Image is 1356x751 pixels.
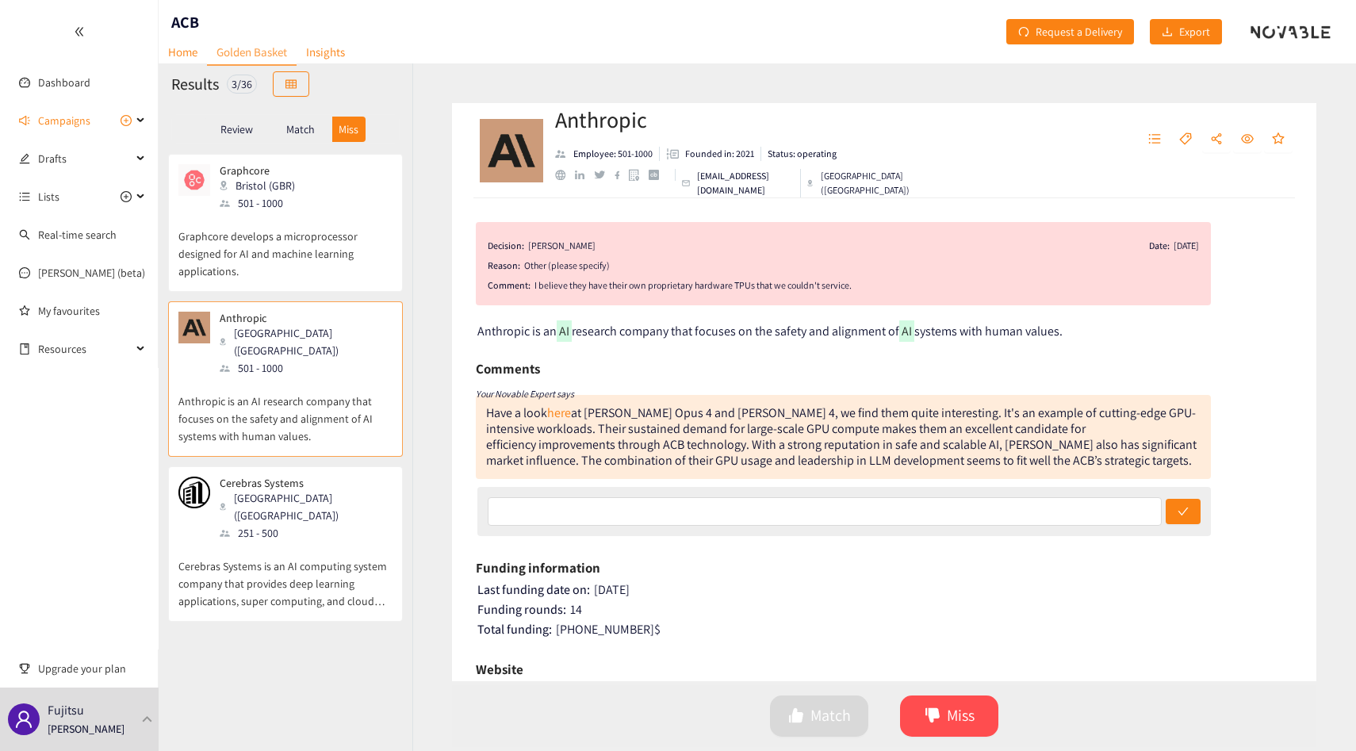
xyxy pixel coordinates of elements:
[48,720,124,738] p: [PERSON_NAME]
[220,359,391,377] div: 501 - 1000
[488,258,520,274] span: Reason:
[1202,127,1231,152] button: share-alt
[1171,127,1200,152] button: tag
[488,238,524,254] span: Decision:
[1166,499,1201,524] button: check
[477,601,566,618] span: Funding rounds:
[1036,23,1122,40] span: Request a Delivery
[1006,19,1134,44] button: redoRequest a Delivery
[1150,19,1222,44] button: downloadExport
[534,278,1199,293] div: I believe they have their own proprietary hardware TPUs that we couldn't service.
[649,170,668,180] a: crunchbase
[486,404,1197,469] div: Have a look at [PERSON_NAME] Opus 4 and [PERSON_NAME] 4, we find them quite interesting. It's an ...
[629,169,649,181] a: google maps
[1233,127,1262,152] button: eye
[761,147,837,161] li: Status
[220,477,381,489] p: Cerebras Systems
[807,169,940,197] div: [GEOGRAPHIC_DATA] ([GEOGRAPHIC_DATA])
[555,104,940,136] h2: Anthropic
[38,653,146,684] span: Upgrade your plan
[1090,580,1356,751] div: Widget de chat
[178,542,393,610] p: Cerebras Systems is an AI computing system company that provides deep learning applications, supe...
[38,105,90,136] span: Campaigns
[178,477,210,508] img: Snapshot of the company's website
[178,312,210,343] img: Snapshot of the company's website
[1162,26,1173,39] span: download
[477,581,590,598] span: Last funding date on:
[476,357,540,381] h6: Comments
[1241,132,1254,147] span: eye
[477,622,1293,638] div: [PHONE_NUMBER] $
[220,324,391,359] div: [GEOGRAPHIC_DATA] ([GEOGRAPHIC_DATA])
[914,323,1063,339] span: systems with human values.
[1018,26,1029,39] span: redo
[220,489,391,524] div: [GEOGRAPHIC_DATA] ([GEOGRAPHIC_DATA])
[38,228,117,242] a: Real-time search
[220,524,391,542] div: 251 - 500
[285,79,297,91] span: table
[297,40,354,64] a: Insights
[1140,127,1169,152] button: unordered-list
[220,164,295,177] p: Graphcore
[572,323,899,339] span: research company that focuses on the safety and alignment of
[38,295,146,327] a: My favourites
[19,153,30,164] span: edit
[286,123,315,136] p: Match
[788,707,804,726] span: like
[1264,127,1293,152] button: star
[38,266,145,280] a: [PERSON_NAME] (beta)
[38,333,132,365] span: Resources
[810,703,851,728] span: Match
[947,703,975,728] span: Miss
[273,71,309,97] button: table
[528,238,596,254] div: [PERSON_NAME]
[476,556,600,580] h6: Funding information
[1148,132,1161,147] span: unordered-list
[1210,132,1223,147] span: share-alt
[220,312,381,324] p: Anthropic
[615,171,630,179] a: facebook
[339,123,358,136] p: Miss
[1174,238,1199,254] div: [DATE]
[19,191,30,202] span: unordered-list
[685,147,754,161] p: Founded in: 2021
[48,700,84,720] p: Fujitsu
[1179,132,1192,147] span: tag
[899,320,914,342] mark: AI
[575,171,594,180] a: linkedin
[38,143,132,174] span: Drafts
[555,170,575,180] a: website
[480,119,543,182] img: Company Logo
[900,695,998,737] button: dislikeMiss
[477,621,552,638] span: Total funding:
[178,377,393,445] p: Anthropic is an AI research company that focuses on the safety and alignment of AI systems with h...
[1090,580,1356,751] iframe: Chat Widget
[1179,23,1210,40] span: Export
[594,171,614,178] a: twitter
[477,582,1293,598] div: [DATE]
[476,657,523,681] h6: Website
[171,11,199,33] h1: ACB
[121,191,132,202] span: plus-circle
[159,40,207,64] a: Home
[121,115,132,126] span: plus-circle
[524,258,1199,274] div: Other (please specify)
[171,73,219,95] h2: Results
[19,663,30,674] span: trophy
[770,695,868,737] button: likeMatch
[1178,506,1189,519] span: check
[38,181,59,213] span: Lists
[557,320,572,342] mark: AI
[768,147,837,161] p: Status: operating
[220,123,253,136] p: Review
[207,40,297,66] a: Golden Basket
[477,602,1293,618] div: 14
[19,115,30,126] span: sound
[488,278,531,293] span: Comment:
[14,710,33,729] span: user
[19,343,30,354] span: book
[697,169,795,197] p: [EMAIL_ADDRESS][DOMAIN_NAME]
[178,164,210,196] img: Snapshot of the company's website
[660,147,761,161] li: Founded in year
[1149,238,1170,254] span: Date:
